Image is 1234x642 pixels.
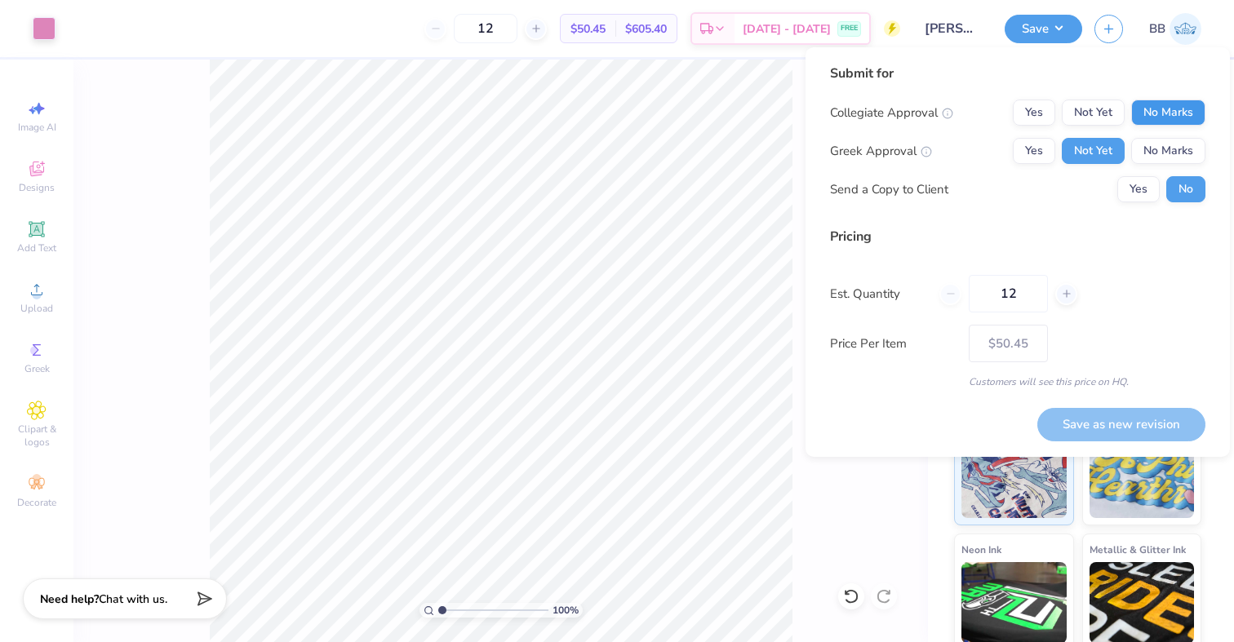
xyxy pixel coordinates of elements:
[99,591,167,607] span: Chat with us.
[1062,138,1125,164] button: Not Yet
[17,241,56,255] span: Add Text
[961,436,1067,518] img: Standard
[1062,100,1125,126] button: Not Yet
[830,227,1205,246] div: Pricing
[1090,541,1186,558] span: Metallic & Glitter Ink
[1117,176,1160,202] button: Yes
[570,20,606,38] span: $50.45
[830,285,927,303] label: Est. Quantity
[841,23,858,34] span: FREE
[1166,176,1205,202] button: No
[1005,15,1082,43] button: Save
[912,12,992,45] input: Untitled Design
[1131,138,1205,164] button: No Marks
[1170,13,1201,45] img: Bennett Barth
[19,181,55,194] span: Designs
[830,142,932,161] div: Greek Approval
[1013,138,1055,164] button: Yes
[18,121,56,134] span: Image AI
[961,541,1001,558] span: Neon Ink
[553,603,579,618] span: 100 %
[830,64,1205,83] div: Submit for
[830,334,957,353] label: Price Per Item
[830,180,948,199] div: Send a Copy to Client
[454,14,517,43] input: – –
[830,374,1205,389] div: Customers will see this price on HQ.
[830,104,953,122] div: Collegiate Approval
[743,20,831,38] span: [DATE] - [DATE]
[969,275,1048,312] input: – –
[20,302,53,315] span: Upload
[24,362,50,375] span: Greek
[8,423,65,449] span: Clipart & logos
[1090,436,1195,518] img: Puff Ink
[625,20,667,38] span: $605.40
[1149,20,1165,38] span: BB
[17,496,56,509] span: Decorate
[1013,100,1055,126] button: Yes
[40,591,99,607] strong: Need help?
[1149,13,1201,45] a: BB
[1131,100,1205,126] button: No Marks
